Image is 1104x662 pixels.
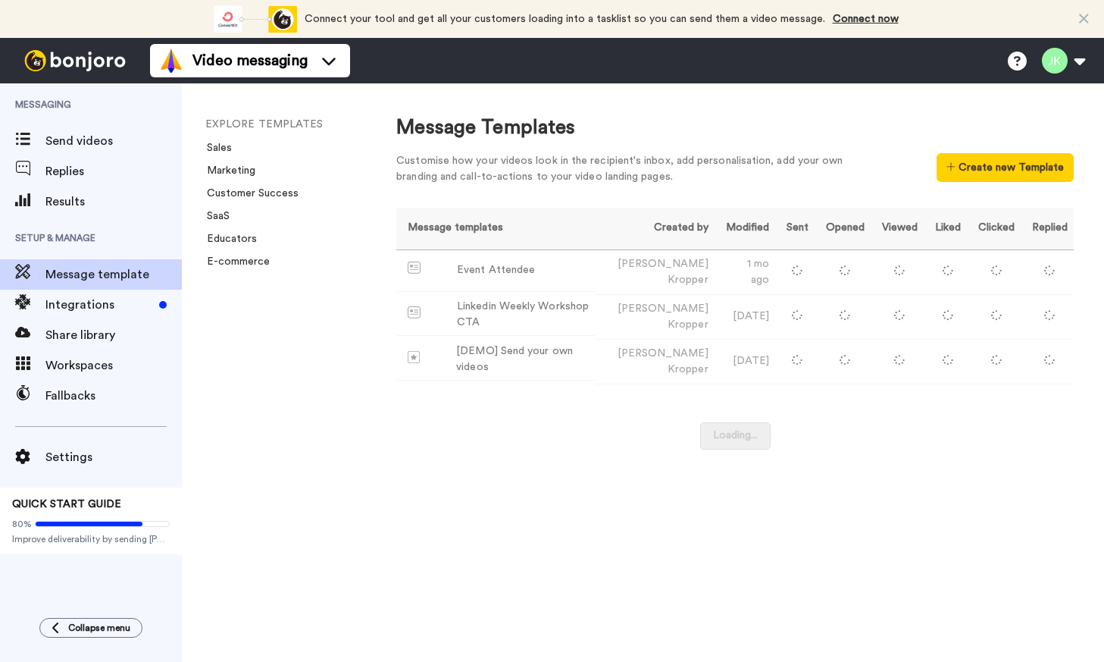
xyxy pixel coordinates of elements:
div: Event Attendee [457,262,535,278]
th: Clicked [967,208,1021,249]
div: Linkedin Weekly Workshop CTA [457,299,590,331]
td: [DATE] [715,339,775,384]
th: Sent [775,208,815,249]
span: Share library [45,326,182,344]
img: Message-temps.svg [408,262,421,274]
td: [DATE] [715,294,775,339]
span: Collapse menu [68,622,130,634]
td: 1 mo ago [715,249,775,294]
li: EXPLORE TEMPLATES [205,117,410,133]
img: bj-logo-header-white.svg [18,50,132,71]
td: [PERSON_NAME] [596,249,715,294]
span: Integrations [45,296,153,314]
th: Liked [924,208,967,249]
th: Created by [596,208,715,249]
th: Opened [815,208,871,249]
th: Replied [1021,208,1074,249]
div: Customise how your videos look in the recipient's inbox, add personalisation, add your own brandi... [396,153,866,185]
img: vm-color.svg [159,49,183,73]
span: Improve deliverability by sending [PERSON_NAME]’s from your own email [12,533,170,545]
a: Connect now [833,14,899,24]
span: Fallbacks [45,387,182,405]
a: Customer Success [198,188,299,199]
a: Sales [198,143,232,153]
td: [PERSON_NAME] [596,294,715,339]
button: Collapse menu [39,618,142,638]
th: Viewed [871,208,924,249]
a: Educators [198,234,257,244]
button: Create new Template [937,153,1074,182]
span: Send videos [45,132,182,150]
a: SaaS [198,211,230,221]
span: Kropper [668,364,708,375]
img: demo-template.svg [408,351,420,363]
a: Marketing [198,165,255,176]
span: Workspaces [45,356,182,375]
img: Message-temps.svg [408,306,421,318]
div: Message Templates [396,114,1074,142]
span: Kropper [668,319,708,330]
td: [PERSON_NAME] [596,339,715,384]
span: Settings [45,448,182,466]
button: Loading... [700,422,771,450]
span: Kropper [668,275,708,285]
span: Results [45,193,182,211]
span: 80% [12,518,32,530]
th: Modified [715,208,775,249]
span: Connect your tool and get all your customers loading into a tasklist so you can send them a video... [305,14,825,24]
div: animation [214,6,297,33]
div: [DEMO] Send your own videos [456,344,590,375]
span: Video messaging [192,50,308,71]
span: Message template [45,265,182,284]
span: QUICK START GUIDE [12,499,121,510]
a: E-commerce [198,256,270,267]
th: Message templates [396,208,596,249]
span: Replies [45,162,182,180]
